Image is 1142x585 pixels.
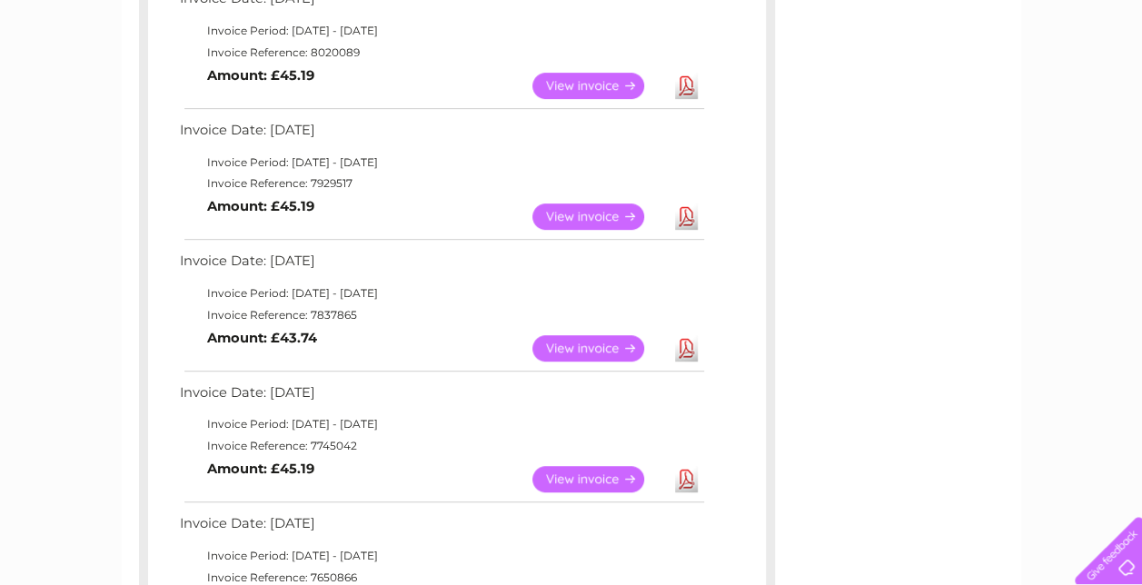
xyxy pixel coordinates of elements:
a: Energy [868,77,908,91]
a: View [532,466,666,492]
a: Contact [1021,77,1066,91]
td: Invoice Reference: 8020089 [175,42,707,64]
td: Invoice Reference: 7745042 [175,435,707,457]
a: Download [675,335,698,362]
a: Telecoms [919,77,973,91]
td: Invoice Period: [DATE] - [DATE] [175,152,707,174]
a: Blog [984,77,1010,91]
img: logo.png [40,47,133,103]
a: Download [675,466,698,492]
td: Invoice Period: [DATE] - [DATE] [175,283,707,304]
td: Invoice Date: [DATE] [175,118,707,152]
td: Invoice Reference: 7837865 [175,304,707,326]
td: Invoice Period: [DATE] - [DATE] [175,20,707,42]
div: Clear Business is a trading name of Verastar Limited (registered in [GEOGRAPHIC_DATA] No. 3667643... [143,10,1001,88]
td: Invoice Date: [DATE] [175,249,707,283]
td: Invoice Period: [DATE] - [DATE] [175,545,707,567]
a: View [532,335,666,362]
b: Amount: £45.19 [207,198,314,214]
b: Amount: £45.19 [207,67,314,84]
a: View [532,203,666,230]
td: Invoice Reference: 7929517 [175,173,707,194]
a: Water [822,77,857,91]
a: Download [675,73,698,99]
td: Invoice Period: [DATE] - [DATE] [175,413,707,435]
td: Invoice Date: [DATE] [175,381,707,414]
td: Invoice Date: [DATE] [175,511,707,545]
a: 0333 014 3131 [799,9,925,32]
b: Amount: £45.19 [207,461,314,477]
b: Amount: £43.74 [207,330,317,346]
a: Log out [1082,77,1125,91]
a: View [532,73,666,99]
a: Download [675,203,698,230]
